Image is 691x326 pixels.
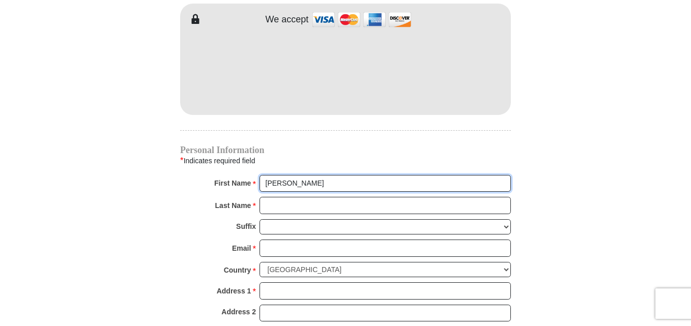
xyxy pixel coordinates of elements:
[215,198,251,213] strong: Last Name
[221,305,256,319] strong: Address 2
[266,14,309,25] h4: We accept
[224,263,251,277] strong: Country
[180,154,511,167] div: Indicates required field
[214,176,251,190] strong: First Name
[236,219,256,233] strong: Suffix
[232,241,251,255] strong: Email
[180,146,511,154] h4: Personal Information
[311,9,413,31] img: credit cards accepted
[217,284,251,298] strong: Address 1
